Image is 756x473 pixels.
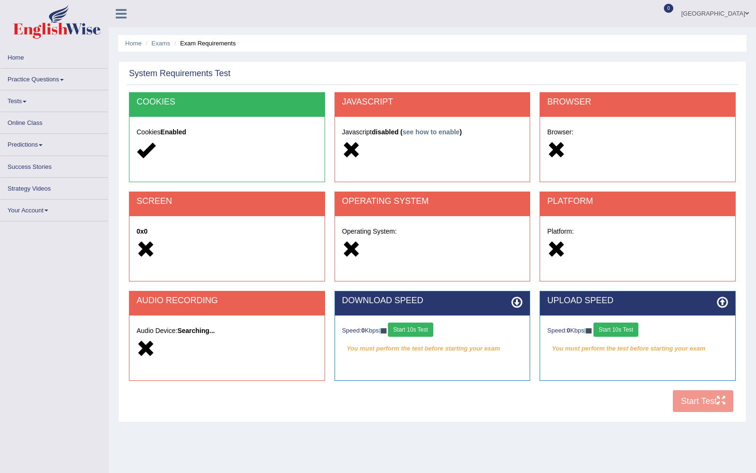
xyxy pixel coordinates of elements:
[0,47,108,65] a: Home
[361,327,365,334] strong: 0
[0,112,108,131] a: Online Class
[342,197,523,206] h2: OPERATING SYSTEM
[379,328,387,333] img: ajax-loader-fb-connection.gif
[137,327,318,334] h5: Audio Device:
[137,197,318,206] h2: SCREEN
[388,323,433,337] button: Start 10s Test
[372,128,462,136] strong: disabled ( )
[593,323,638,337] button: Start 10s Test
[664,4,673,13] span: 0
[342,296,523,306] h2: DOWNLOAD SPEED
[152,40,171,47] a: Exams
[403,128,460,136] a: see how to enable
[0,200,108,218] a: Your Account
[125,40,142,47] a: Home
[172,39,236,48] li: Exam Requirements
[547,129,728,136] h5: Browser:
[342,129,523,136] h5: Javascript
[547,97,728,107] h2: BROWSER
[137,97,318,107] h2: COOKIES
[177,327,215,334] strong: Searching...
[584,328,592,333] img: ajax-loader-fb-connection.gif
[547,342,728,356] em: You must perform the test before starting your exam
[342,342,523,356] em: You must perform the test before starting your exam
[137,129,318,136] h5: Cookies
[567,327,570,334] strong: 0
[0,90,108,109] a: Tests
[137,296,318,306] h2: AUDIO RECORDING
[342,323,523,339] div: Speed: Kbps
[547,197,728,206] h2: PLATFORM
[342,228,523,235] h5: Operating System:
[161,128,186,136] strong: Enabled
[137,228,147,235] strong: 0x0
[547,323,728,339] div: Speed: Kbps
[342,97,523,107] h2: JAVASCRIPT
[0,134,108,152] a: Predictions
[0,69,108,87] a: Practice Questions
[0,178,108,196] a: Strategy Videos
[547,228,728,235] h5: Platform:
[0,156,108,175] a: Success Stories
[129,69,231,79] h2: System Requirements Test
[547,296,728,306] h2: UPLOAD SPEED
